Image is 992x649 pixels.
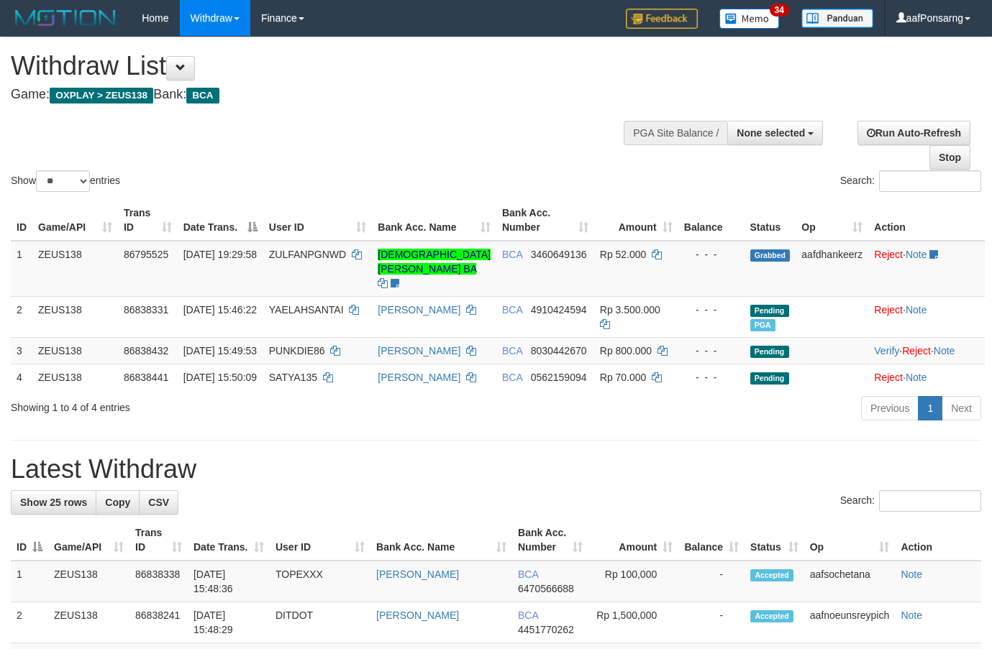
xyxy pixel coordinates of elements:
td: 3 [11,337,32,364]
span: Copy 8030442670 to clipboard [531,345,587,356]
span: PUNKDIE86 [269,345,325,356]
th: Action [868,200,985,241]
a: [PERSON_NAME] [378,304,460,316]
span: Accepted [750,610,793,622]
a: CSV [139,490,178,515]
span: BCA [502,345,522,356]
th: Op: activate to sort column ascending [804,520,896,561]
td: 2 [11,602,48,643]
td: Rp 100,000 [588,561,678,602]
td: ZEUS138 [32,364,118,390]
a: Copy [96,490,140,515]
td: · [868,241,985,297]
td: 86838338 [129,561,188,602]
span: SATYA135 [269,372,317,383]
th: ID: activate to sort column descending [11,520,48,561]
span: [DATE] 15:49:53 [183,345,257,356]
th: Bank Acc. Number: activate to sort column ascending [496,200,594,241]
th: Game/API: activate to sort column ascending [32,200,118,241]
td: TOPEXXX [270,561,370,602]
div: - - - [684,303,739,317]
td: aafdhankeerz [796,241,868,297]
td: aafnoeunsreypich [804,602,896,643]
a: Next [942,396,981,420]
span: ZULFANPGNWD [269,249,346,260]
a: [PERSON_NAME] [376,609,459,621]
a: [PERSON_NAME] [378,372,460,383]
span: 86838331 [124,304,168,316]
span: Rp 800.000 [600,345,652,356]
td: 1 [11,561,48,602]
span: None selected [737,127,805,139]
span: Pending [750,372,789,385]
td: ZEUS138 [48,561,129,602]
img: MOTION_logo.png [11,7,120,29]
span: Rp 3.500.000 [600,304,660,316]
a: Run Auto-Refresh [857,121,970,145]
span: 86838441 [124,372,168,383]
span: [DATE] 15:50:09 [183,372,257,383]
th: Action [895,520,981,561]
span: Rp 70.000 [600,372,647,383]
input: Search: [879,170,981,192]
div: - - - [684,344,739,358]
a: Note [906,304,927,316]
a: Reject [874,372,903,383]
div: PGA Site Balance / [624,121,727,145]
a: Reject [902,345,931,356]
th: Status [745,200,796,241]
th: ID [11,200,32,241]
a: Reject [874,249,903,260]
h1: Withdraw List [11,52,647,80]
a: [DEMOGRAPHIC_DATA][PERSON_NAME] BA [378,249,491,275]
span: Copy 3460649136 to clipboard [531,249,587,260]
a: 1 [918,396,942,420]
td: · [868,364,985,390]
span: BCA [518,609,538,621]
label: Search: [840,170,981,192]
th: Date Trans.: activate to sort column descending [178,200,263,241]
span: Pending [750,346,789,358]
td: ZEUS138 [32,241,118,297]
span: BCA [502,249,522,260]
td: 4 [11,364,32,390]
a: [PERSON_NAME] [378,345,460,356]
input: Search: [879,490,981,512]
span: Copy 4451770262 to clipboard [518,624,574,635]
img: Button%20Memo.svg [719,9,780,29]
a: Note [906,372,927,383]
span: BCA [186,88,219,103]
th: Date Trans.: activate to sort column ascending [188,520,270,561]
span: YAELAHSANTAI [269,304,344,316]
a: Reject [874,304,903,316]
span: BCA [502,372,522,383]
span: BCA [502,304,522,316]
td: ZEUS138 [32,337,118,364]
span: Marked by aafnoeunsreypich [750,319,775,331]
h1: Latest Withdraw [11,455,981,484]
span: Pending [750,305,789,317]
td: 1 [11,241,32,297]
span: Copy 0562159094 to clipboard [531,372,587,383]
span: Copy 6470566688 to clipboard [518,583,574,594]
th: Amount: activate to sort column ascending [588,520,678,561]
th: Op: activate to sort column ascending [796,200,868,241]
a: Note [901,609,922,621]
span: 34 [770,4,789,17]
th: User ID: activate to sort column ascending [270,520,370,561]
td: · · [868,337,985,364]
a: Show 25 rows [11,490,96,515]
td: [DATE] 15:48:29 [188,602,270,643]
span: OXPLAY > ZEUS138 [50,88,153,103]
img: panduan.png [801,9,873,28]
th: Balance [678,200,745,241]
td: Rp 1,500,000 [588,602,678,643]
span: Show 25 rows [20,497,87,508]
select: Showentries [36,170,90,192]
th: User ID: activate to sort column ascending [263,200,373,241]
div: - - - [684,370,739,385]
button: None selected [727,121,823,145]
th: Game/API: activate to sort column ascending [48,520,129,561]
td: ZEUS138 [48,602,129,643]
a: Note [906,249,927,260]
